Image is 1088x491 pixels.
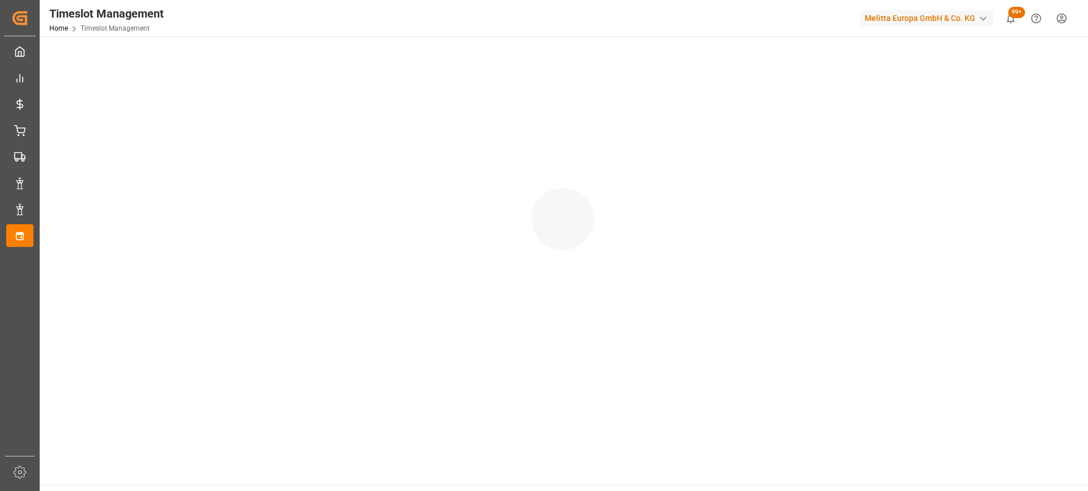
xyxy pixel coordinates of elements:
button: show 100 new notifications [998,6,1023,31]
span: 99+ [1008,7,1025,18]
button: Help Center [1023,6,1049,31]
button: Melitta Europa GmbH & Co. KG [860,7,998,29]
div: Melitta Europa GmbH & Co. KG [860,10,993,27]
a: Home [49,24,68,32]
div: Timeslot Management [49,5,164,22]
